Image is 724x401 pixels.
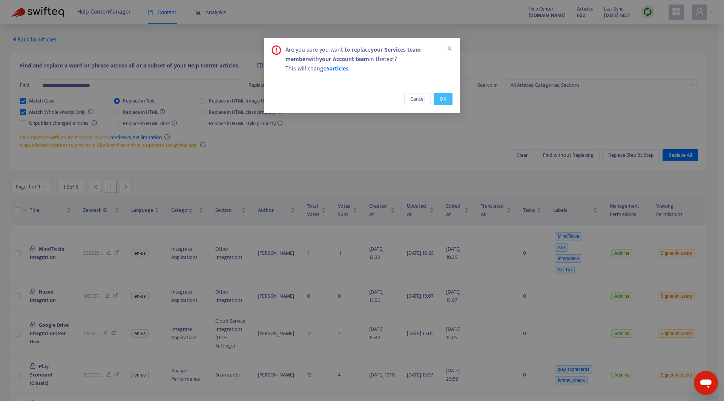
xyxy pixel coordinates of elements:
button: Close [445,44,454,52]
span: close [446,45,452,51]
b: your Services team member [285,45,421,64]
button: Cancel [404,93,431,105]
div: This will change . [285,64,452,73]
iframe: Button to launch messaging window [694,371,718,395]
span: Cancel [410,95,425,103]
span: OK [440,95,446,103]
b: your Account team [319,54,369,64]
div: Are you sure you want to replace with in the text ? [285,45,452,64]
button: OK [434,93,452,105]
span: 5 articles [327,64,348,74]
